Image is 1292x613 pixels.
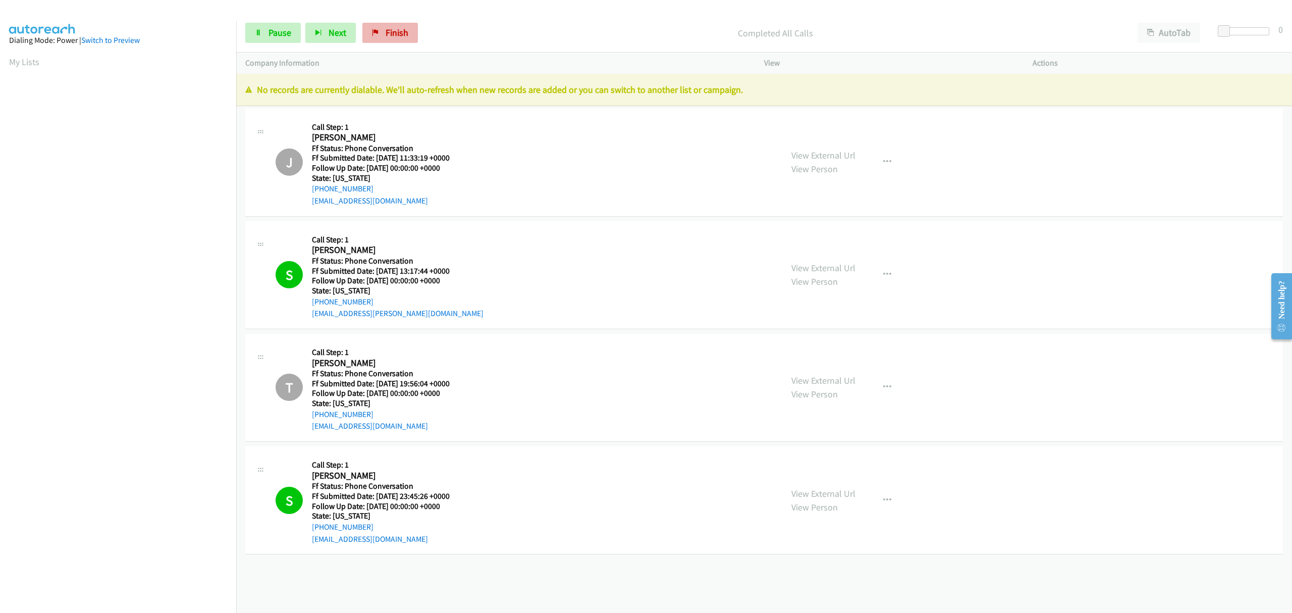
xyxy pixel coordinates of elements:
a: [EMAIL_ADDRESS][DOMAIN_NAME] [312,421,428,431]
a: View Person [791,276,838,287]
a: [EMAIL_ADDRESS][PERSON_NAME][DOMAIN_NAME] [312,309,483,318]
h5: Follow Up Date: [DATE] 00:00:00 +0000 [312,501,462,512]
h2: [PERSON_NAME] [312,470,462,482]
span: Next [329,27,346,38]
span: Pause [268,27,291,38]
h5: Ff Status: Phone Conversation [312,481,462,491]
iframe: Resource Center [1263,266,1292,346]
a: View Person [791,163,838,175]
a: Switch to Preview [81,35,140,45]
p: No records are currently dialable. We'll auto-refresh when new records are added or you can switc... [245,83,1283,96]
a: View External Url [791,149,855,161]
a: Pause [245,23,301,43]
a: [EMAIL_ADDRESS][DOMAIN_NAME] [312,534,428,544]
h2: [PERSON_NAME] [312,244,462,256]
iframe: Dialpad [9,78,236,557]
div: Dialing Mode: Power | [9,34,227,46]
a: [PHONE_NUMBER] [312,522,373,532]
h5: State: [US_STATE] [312,511,462,521]
p: Completed All Calls [432,26,1119,40]
a: View External Url [791,375,855,386]
h2: [PERSON_NAME] [312,132,462,143]
h5: Ff Submitted Date: [DATE] 13:17:44 +0000 [312,266,483,276]
h5: Call Step: 1 [312,347,462,357]
h5: Call Step: 1 [312,460,462,470]
h5: State: [US_STATE] [312,286,483,296]
a: View Person [791,501,838,513]
p: Company Information [245,57,746,69]
a: View External Url [791,488,855,499]
h1: J [276,148,303,176]
a: [EMAIL_ADDRESS][DOMAIN_NAME] [312,196,428,206]
a: Finish [362,23,418,43]
a: [PHONE_NUMBER] [312,410,373,419]
a: My Lists [9,56,39,68]
h5: Call Step: 1 [312,235,483,245]
button: AutoTab [1138,23,1200,43]
h5: Ff Submitted Date: [DATE] 19:56:04 +0000 [312,379,462,389]
h5: Follow Up Date: [DATE] 00:00:00 +0000 [312,276,483,286]
a: View External Url [791,262,855,274]
h5: Ff Status: Phone Conversation [312,143,462,154]
h5: Ff Status: Phone Conversation [312,369,462,379]
p: View [764,57,1014,69]
a: View Person [791,388,838,400]
a: [PHONE_NUMBER] [312,297,373,306]
h5: Ff Submitted Date: [DATE] 23:45:26 +0000 [312,491,462,501]
h2: [PERSON_NAME] [312,357,462,369]
h5: Follow Up Date: [DATE] 00:00:00 +0000 [312,388,462,398]
h5: Call Step: 1 [312,122,462,132]
div: 0 [1278,23,1283,36]
h5: Ff Submitted Date: [DATE] 11:33:19 +0000 [312,153,462,163]
span: Finish [386,27,408,38]
a: [PHONE_NUMBER] [312,184,373,193]
p: Actions [1033,57,1283,69]
button: Next [305,23,356,43]
h5: State: [US_STATE] [312,398,462,408]
h5: Ff Status: Phone Conversation [312,256,483,266]
h1: T [276,374,303,401]
h1: S [276,261,303,288]
h5: State: [US_STATE] [312,173,462,183]
div: Delay between calls (in seconds) [1223,27,1269,35]
h5: Follow Up Date: [DATE] 00:00:00 +0000 [312,163,462,173]
h1: S [276,487,303,514]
